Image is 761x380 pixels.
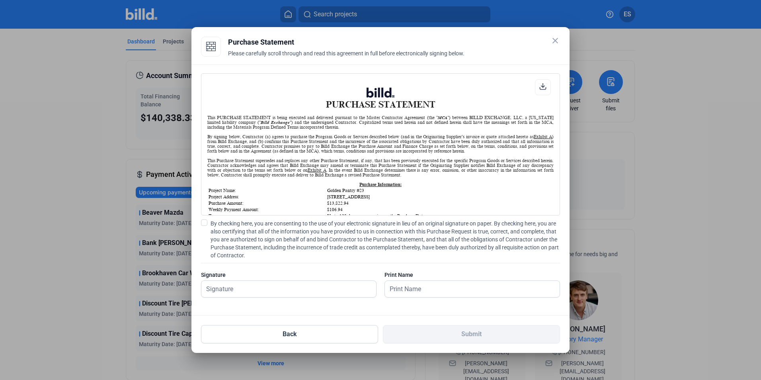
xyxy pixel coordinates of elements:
div: Print Name [384,271,560,279]
td: Purchase Amount: [208,200,326,206]
div: Please carefully scroll through and read this agreement in full before electronically signing below. [228,49,560,67]
u: Purchase Information: [359,182,402,187]
div: Purchase Statement [228,37,560,48]
div: By signing below, Contractor (a) agrees to purchase the Program Goods or Services described below... [207,134,554,153]
input: Signature [201,281,367,297]
button: Back [201,325,378,343]
span: By checking here, you are consenting to the use of your electronic signature in lieu of an origin... [211,219,560,259]
td: $106.94 [327,207,553,212]
div: This Purchase Statement supersedes and replaces any other Purchase Statement, if any, that has be... [207,158,554,177]
td: Golden Pantry #23 [327,188,553,193]
h1: PURCHASE STATEMENT [207,88,554,110]
input: Print Name [385,281,551,297]
div: Signature [201,271,377,279]
u: Exhibit A [534,134,552,139]
td: Weekly Payment Amount: [208,207,326,212]
td: Term: [208,213,326,219]
td: Project Address: [208,194,326,200]
button: Submit [383,325,560,343]
u: Exhibit A [308,168,326,172]
i: MCA [438,115,447,120]
mat-icon: close [550,36,560,45]
td: $13,822.94 [327,200,553,206]
div: This PURCHASE STATEMENT is being executed and delivered pursuant to the Master Contractor Agreeme... [207,115,554,129]
td: Up to 120 days, commencing on the Purchase Date [327,213,553,219]
td: [STREET_ADDRESS] [327,194,553,200]
i: Billd Exchange [261,120,290,125]
td: Project Name: [208,188,326,193]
